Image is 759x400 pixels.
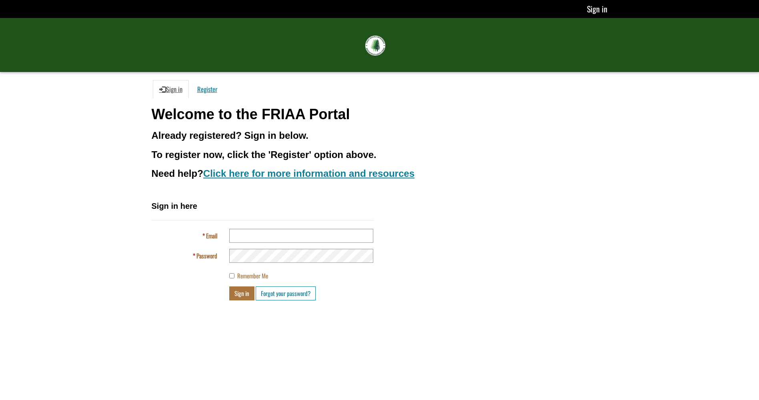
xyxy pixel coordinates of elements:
[153,80,189,98] a: Sign in
[203,168,415,179] a: Click here for more information and resources
[237,271,268,280] span: Remember Me
[365,36,385,56] img: FRIAA Submissions Portal
[152,106,608,122] h1: Welcome to the FRIAA Portal
[229,286,254,300] button: Sign in
[152,150,608,160] h3: To register now, click the 'Register' option above.
[191,80,224,98] a: Register
[152,168,608,179] h3: Need help?
[229,273,234,278] input: Remember Me
[152,202,197,210] span: Sign in here
[587,3,607,15] a: Sign in
[256,286,316,300] a: Forgot your password?
[152,130,608,141] h3: Already registered? Sign in below.
[206,231,217,240] span: Email
[196,251,217,260] span: Password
